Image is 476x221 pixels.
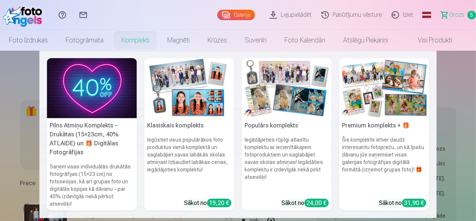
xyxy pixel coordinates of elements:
a: Suvenīri [236,30,276,51]
a: Klasiskais komplektsKlasiskais komplektsIegūstiet visus populārākos foto produktus vienā komplekt... [144,58,234,211]
h5: Klasiskais komplekts [144,118,234,133]
a: Populārs komplektsPopulārs komplektsIegādājieties rūpīgi atlasītu komplektu ar iecienītākajiem fo... [242,58,332,211]
h5: Pilns Atmiņu Komplekts – Drukātas (15×23cm, 40% ATLAIDE) un 🎁 Digitālas Fotogrāfijas [47,118,137,160]
a: Foto kalendāri [276,30,334,51]
a: Fotogrāmata [57,30,112,51]
a: Pilns Atmiņu Komplekts – Drukātas (15×23cm, 40% ATLAIDE) un 🎁 Digitālas Fotogrāfijas Pilns Atmiņu... [47,58,137,211]
a: Visi produkti [397,30,461,51]
div: Sākot no [184,199,231,208]
a: Magnēti [158,30,199,51]
img: Klasiskais komplekts [144,58,234,118]
h6: Iegūstiet visus populārākos foto produktus vienā komplektā un saglabājiet savas labākās skolas at... [144,133,234,196]
a: Premium komplekts + 🎁 Premium komplekts + 🎁Šis komplekts ietver daudz interesantu fotopreču, un k... [339,58,429,211]
a: Atslēgu piekariņi [334,30,397,51]
span: Grozs [449,10,464,19]
a: Krūzes [199,30,236,51]
img: Premium komplekts + 🎁 [339,58,429,118]
div: Sākot no [282,199,329,208]
a: Galerija [217,10,255,20]
img: Populārs komplekts [242,58,332,118]
div: 31,90 € [402,199,426,207]
div: 24,00 € [305,199,329,207]
h6: Iegādājieties rūpīgi atlasītu komplektu ar iecienītākajiem fotoproduktiem un saglabājiet savas sk... [242,133,332,196]
img: Pilns Atmiņu Komplekts – Drukātas (15×23cm, 40% ATLAIDE) un 🎁 Digitālas Fotogrāfijas [47,58,137,118]
h5: Populārs komplekts [242,118,332,133]
div: 19,20 € [207,199,231,207]
div: Sākot no [379,199,426,208]
h6: Saņem visas individuālās drukātās fotogrāfijas (15×23 cm) no fotosesijas, kā arī grupas foto un d... [47,160,137,211]
h5: Premium komplekts + 🎁 [339,118,429,133]
img: /fa1 [3,3,46,27]
span: 5 [467,11,476,19]
h6: Šis komplekts ietver daudz interesantu fotopreču, un kā īpašu dāvanu jūs saņemsiet visas galerija... [339,133,429,196]
a: Komplekti [112,30,158,51]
